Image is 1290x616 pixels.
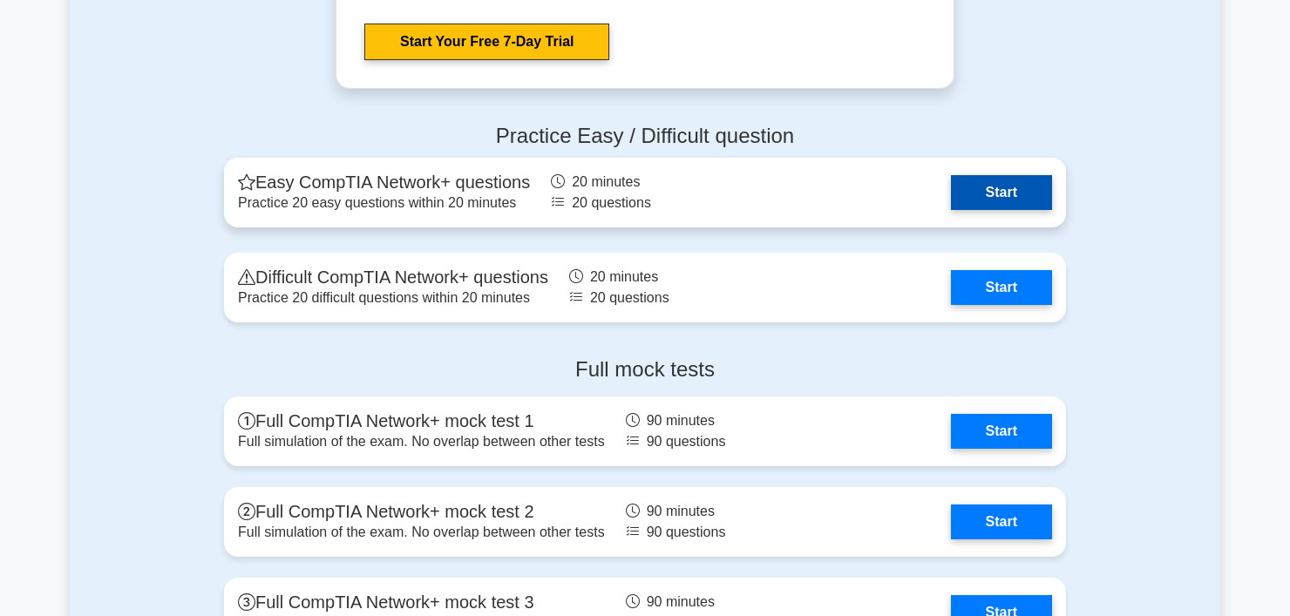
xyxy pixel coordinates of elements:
a: Start [951,504,1052,539]
h4: Full mock tests [224,357,1066,382]
a: Start Your Free 7-Day Trial [364,24,609,60]
a: Start [951,414,1052,449]
a: Start [951,175,1052,210]
h4: Practice Easy / Difficult question [224,124,1066,149]
a: Start [951,270,1052,305]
